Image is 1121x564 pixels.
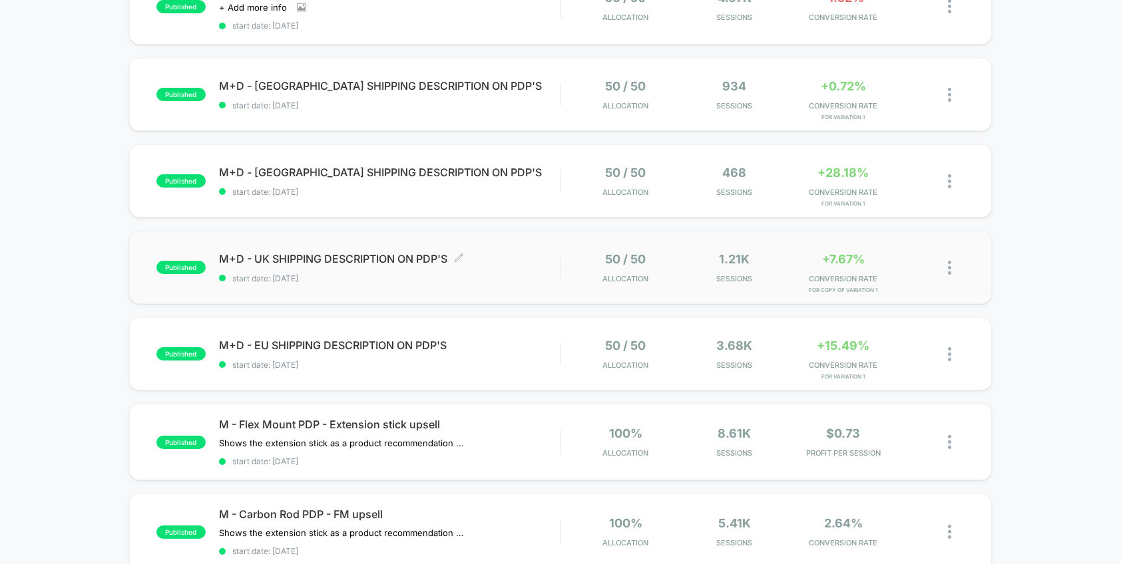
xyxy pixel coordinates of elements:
span: Sessions [683,538,785,547]
span: 8.61k [718,426,751,440]
span: + Add more info [219,2,287,13]
img: close [948,525,951,539]
span: start date: [DATE] [219,273,560,283]
span: +15.49% [817,339,869,352]
img: close [948,261,951,275]
img: close [948,174,951,188]
span: Sessions [683,274,785,283]
span: CONVERSION RATE [792,188,895,197]
span: M+D - EU SHIPPING DESCRIPTION ON PDP'S [219,339,560,352]
span: 100% [609,516,642,530]
span: $0.73 [826,426,860,440]
span: CONVERSION RATE [792,101,895,110]
span: Shows the extension stick as a product recommendation under the CTA [219,527,466,538]
span: Allocation [602,188,648,197]
span: 934 [722,79,746,93]
span: 468 [722,166,746,180]
span: Sessions [683,13,785,22]
span: CONVERSION RATE [792,538,895,547]
span: Sessions [683,188,785,197]
span: 50 / 50 [605,166,646,180]
span: start date: [DATE] [219,546,560,556]
span: Sessions [683,101,785,110]
span: M - Carbon Rod PDP - FM upsell [219,507,560,521]
span: start date: [DATE] [219,187,560,197]
span: Allocation [602,101,648,110]
span: start date: [DATE] [219,21,560,31]
span: Allocation [602,13,648,22]
span: Shows the extension stick as a product recommendation under the CTA [219,438,466,448]
span: CONVERSION RATE [792,13,895,22]
span: M+D - [GEOGRAPHIC_DATA] SHIPPING DESCRIPTION ON PDP'S [219,79,560,92]
span: Allocation [602,538,648,547]
span: published [156,525,206,539]
span: for Variation 1 [792,373,895,380]
span: CONVERSION RATE [792,274,895,283]
span: Sessions [683,360,785,370]
span: published [156,174,206,188]
img: close [948,435,951,449]
span: PROFIT PER SESSION [792,448,895,458]
span: +28.18% [817,166,869,180]
span: for Variation 1 [792,200,895,207]
span: published [156,436,206,449]
span: 2.64% [824,516,863,530]
span: 50 / 50 [605,79,646,93]
span: start date: [DATE] [219,360,560,370]
span: published [156,347,206,360]
span: Sessions [683,448,785,458]
span: published [156,88,206,101]
span: 100% [609,426,642,440]
span: 1.21k [719,252,750,266]
span: +0.72% [821,79,866,93]
span: +7.67% [822,252,865,266]
span: 50 / 50 [605,339,646,352]
span: Allocation [602,448,648,458]
span: published [156,261,206,274]
span: M - Flex Mount PDP - Extension stick upsell [219,418,560,431]
span: M+D - [GEOGRAPHIC_DATA] SHIPPING DESCRIPTION ON PDP'S [219,166,560,179]
span: for Copy of Variation 1 [792,287,895,293]
span: Allocation [602,360,648,370]
img: close [948,88,951,102]
img: close [948,347,951,361]
span: M+D - UK SHIPPING DESCRIPTION ON PDP'S [219,252,560,265]
span: for Variation 1 [792,114,895,120]
span: CONVERSION RATE [792,360,895,370]
span: Allocation [602,274,648,283]
span: start date: [DATE] [219,100,560,110]
span: 50 / 50 [605,252,646,266]
span: start date: [DATE] [219,456,560,466]
span: 3.68k [716,339,752,352]
span: 5.41k [718,516,751,530]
